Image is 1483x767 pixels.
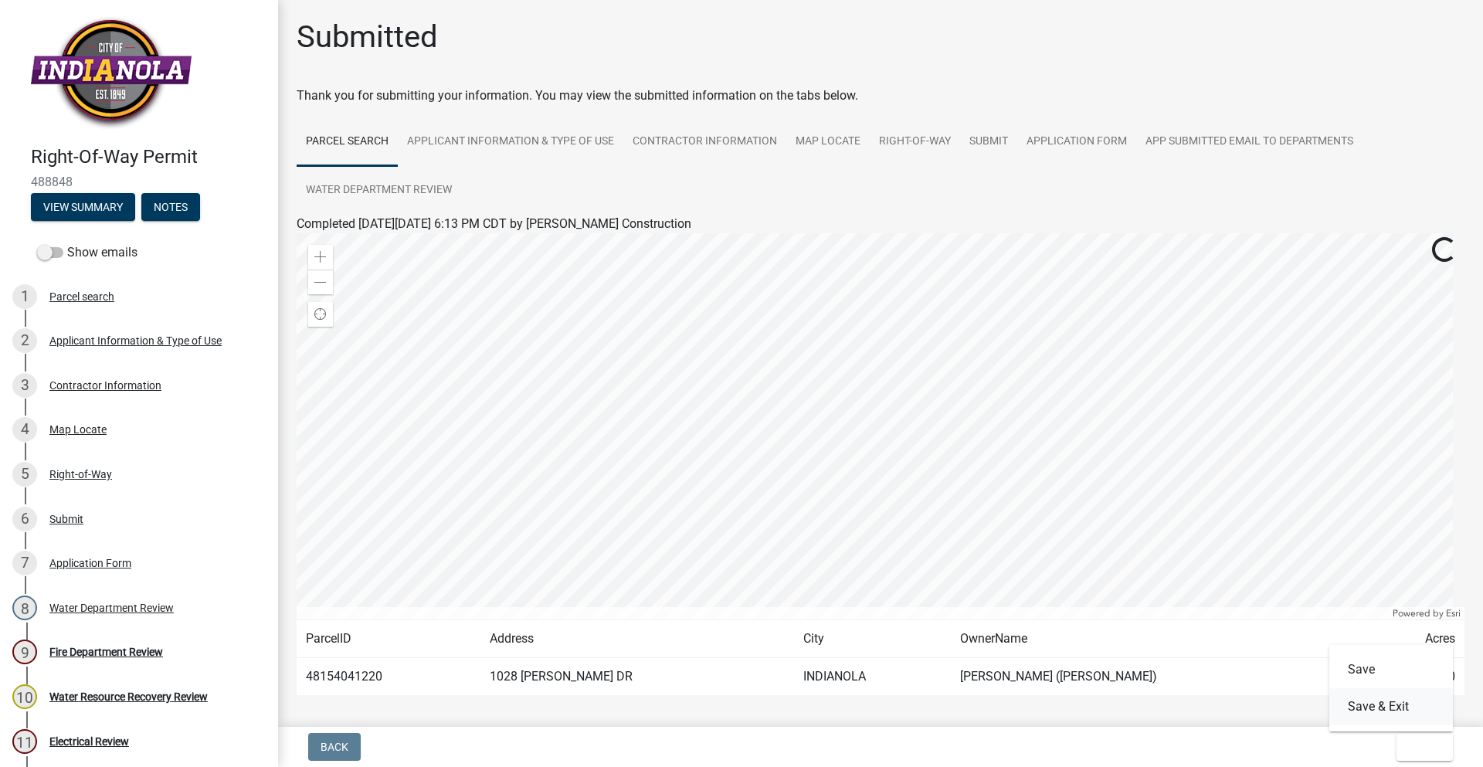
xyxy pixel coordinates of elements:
[951,658,1369,696] td: [PERSON_NAME] ([PERSON_NAME])
[12,507,37,531] div: 6
[1389,607,1464,619] div: Powered by
[12,462,37,487] div: 5
[1329,688,1453,725] button: Save & Exit
[12,729,37,754] div: 11
[1369,620,1464,658] td: Acres
[308,270,333,294] div: Zoom out
[1409,741,1431,753] span: Exit
[49,335,222,346] div: Applicant Information & Type of Use
[141,193,200,221] button: Notes
[1329,651,1453,688] button: Save
[49,736,129,747] div: Electrical Review
[1329,645,1453,731] div: Exit
[297,620,480,658] td: ParcelID
[480,620,793,658] td: Address
[49,380,161,391] div: Contractor Information
[398,117,623,167] a: Applicant Information & Type of Use
[49,291,114,302] div: Parcel search
[49,647,163,657] div: Fire Department Review
[12,684,37,709] div: 10
[1446,608,1461,619] a: Esri
[623,117,786,167] a: Contractor Information
[297,87,1464,105] div: Thank you for submitting your information. You may view the submitted information on the tabs below.
[31,146,266,168] h4: Right-Of-Way Permit
[49,469,112,480] div: Right-of-Way
[297,19,438,56] h1: Submitted
[794,658,952,696] td: INDIANOLA
[786,117,870,167] a: Map Locate
[951,620,1369,658] td: OwnerName
[297,658,480,696] td: 48154041220
[49,424,107,435] div: Map Locate
[12,596,37,620] div: 8
[31,16,192,130] img: City of Indianola, Iowa
[308,302,333,327] div: Find my location
[141,202,200,214] wm-modal-confirm: Notes
[12,551,37,575] div: 7
[31,202,135,214] wm-modal-confirm: Summary
[297,117,398,167] a: Parcel search
[321,741,348,753] span: Back
[480,658,793,696] td: 1028 [PERSON_NAME] DR
[49,558,131,568] div: Application Form
[960,117,1017,167] a: Submit
[12,417,37,442] div: 4
[12,284,37,309] div: 1
[31,175,247,189] span: 488848
[12,640,37,664] div: 9
[1396,733,1453,761] button: Exit
[49,691,208,702] div: Water Resource Recovery Review
[37,243,137,262] label: Show emails
[12,373,37,398] div: 3
[12,328,37,353] div: 2
[308,245,333,270] div: Zoom in
[1017,117,1136,167] a: Application Form
[49,602,174,613] div: Water Department Review
[794,620,952,658] td: City
[31,193,135,221] button: View Summary
[297,166,461,216] a: Water Department Review
[297,216,691,231] span: Completed [DATE][DATE] 6:13 PM CDT by [PERSON_NAME] Construction
[49,514,83,524] div: Submit
[870,117,960,167] a: Right-of-Way
[1136,117,1363,167] a: App Submitted Email to Departments
[308,733,361,761] button: Back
